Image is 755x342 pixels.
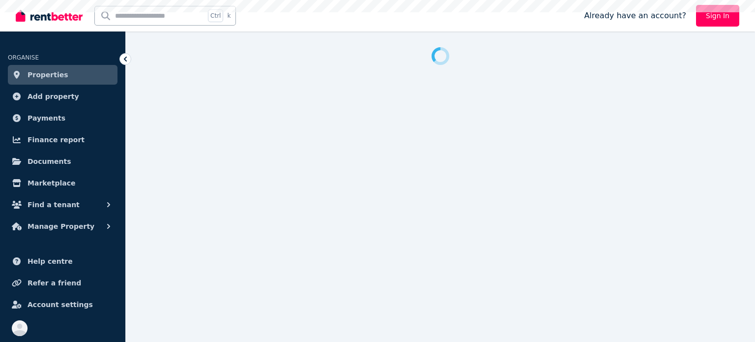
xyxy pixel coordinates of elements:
[8,273,117,293] a: Refer a friend
[28,199,80,211] span: Find a tenant
[28,299,93,311] span: Account settings
[208,9,223,22] span: Ctrl
[8,295,117,314] a: Account settings
[28,91,79,102] span: Add property
[584,10,686,22] span: Already have an account?
[28,69,68,81] span: Properties
[28,277,81,289] span: Refer a friend
[28,134,85,146] span: Finance report
[8,130,117,150] a: Finance report
[28,155,71,167] span: Documents
[28,177,75,189] span: Marketplace
[28,255,73,267] span: Help centre
[28,112,65,124] span: Payments
[28,220,94,232] span: Manage Property
[8,173,117,193] a: Marketplace
[8,108,117,128] a: Payments
[696,5,739,27] a: Sign In
[8,251,117,271] a: Help centre
[8,195,117,215] button: Find a tenant
[227,12,231,20] span: k
[8,217,117,236] button: Manage Property
[8,87,117,106] a: Add property
[8,152,117,171] a: Documents
[16,8,83,23] img: RentBetter
[8,65,117,85] a: Properties
[8,54,39,61] span: ORGANISE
